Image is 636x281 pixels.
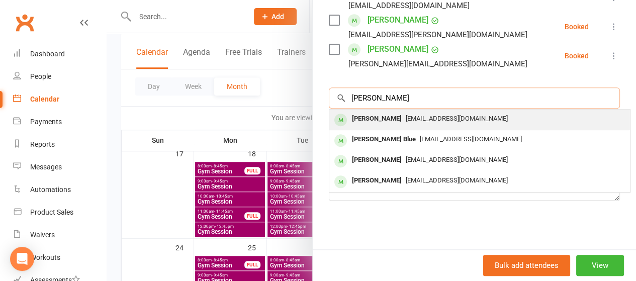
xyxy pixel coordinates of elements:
div: People [30,72,51,80]
a: [PERSON_NAME] [368,12,428,28]
div: Waivers [30,231,55,239]
a: Automations [13,178,106,201]
button: View [576,255,624,276]
span: [EMAIL_ADDRESS][DOMAIN_NAME] [420,135,522,143]
div: Product Sales [30,208,73,216]
div: Booked [565,52,589,59]
a: People [13,65,106,88]
a: Waivers [13,224,106,246]
div: Workouts [30,253,60,261]
div: Automations [30,185,71,194]
div: Messages [30,163,62,171]
div: Booked [565,23,589,30]
div: Reports [30,140,55,148]
div: Dashboard [30,50,65,58]
div: [PERSON_NAME] [348,173,406,188]
a: Calendar [13,88,106,111]
span: [EMAIL_ADDRESS][DOMAIN_NAME] [406,176,508,184]
span: [EMAIL_ADDRESS][DOMAIN_NAME] [406,115,508,122]
div: member [334,114,347,126]
div: member [334,155,347,167]
div: member [334,175,347,188]
a: Reports [13,133,106,156]
div: [EMAIL_ADDRESS][PERSON_NAME][DOMAIN_NAME] [348,28,527,41]
div: [PERSON_NAME][EMAIL_ADDRESS][DOMAIN_NAME] [348,57,527,70]
button: Bulk add attendees [483,255,570,276]
a: Messages [13,156,106,178]
div: Open Intercom Messenger [10,247,34,271]
a: Workouts [13,246,106,269]
a: Dashboard [13,43,106,65]
div: Payments [30,118,62,126]
a: Product Sales [13,201,106,224]
div: member [334,134,347,147]
div: Calendar [30,95,59,103]
div: [PERSON_NAME] [348,112,406,126]
input: Search to add attendees [329,87,620,109]
a: [PERSON_NAME] [368,41,428,57]
a: Payments [13,111,106,133]
div: [PERSON_NAME] [348,153,406,167]
span: [EMAIL_ADDRESS][DOMAIN_NAME] [406,156,508,163]
div: [PERSON_NAME] Blue [348,132,420,147]
a: Clubworx [12,10,37,35]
